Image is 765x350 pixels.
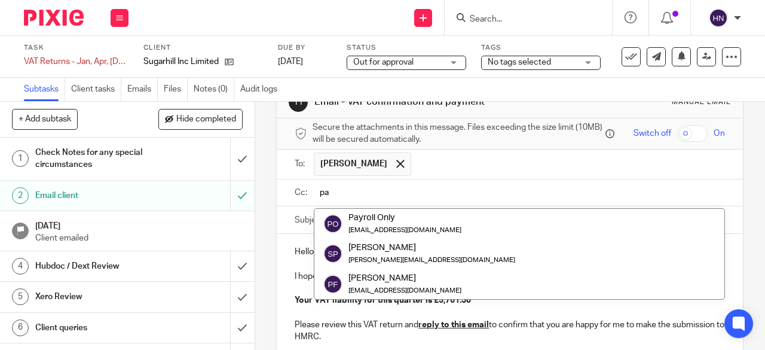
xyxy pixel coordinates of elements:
div: 11 [289,93,308,112]
label: Tags [481,43,601,53]
a: Client tasks [71,78,121,101]
div: [PERSON_NAME] [348,242,515,254]
p: Sugarhill Inc Limited [143,56,219,68]
u: reply to this email [418,321,489,329]
small: [EMAIL_ADDRESS][DOMAIN_NAME] [348,227,461,233]
button: + Add subtask [12,109,78,129]
label: Task [24,43,128,53]
p: Please review this VAT return and to confirm that you are happy for me to make the submission to ... [295,319,725,343]
p: Client emailed [35,232,243,244]
a: Audit logs [240,78,283,101]
img: svg%3E [323,275,342,294]
a: Notes (0) [194,78,234,101]
h1: Xero Review [35,288,157,306]
input: Search [469,14,576,25]
div: 5 [12,288,29,305]
h1: Client queries [35,319,157,337]
span: [DATE] [278,57,303,66]
small: [PERSON_NAME][EMAIL_ADDRESS][DOMAIN_NAME] [348,257,515,263]
label: Cc: [295,187,308,199]
div: Manual email [672,98,731,107]
label: Subject: [295,214,326,226]
div: 1 [12,150,29,167]
div: 6 [12,319,29,336]
div: 2 [12,187,29,204]
h1: Check Notes for any special circumstances [35,144,157,174]
a: Subtasks [24,78,65,101]
h1: [DATE] [35,217,243,232]
div: VAT Returns - Jan, Apr, Jul, Oct [24,56,128,68]
img: Pixie [24,10,84,26]
span: [PERSON_NAME] [320,158,387,170]
img: svg%3E [323,244,342,263]
a: Emails [127,78,158,101]
strong: Your VAT liability for this quarter is £5,761.30 [295,296,471,305]
h1: Email - VAT confirmation and payment [314,96,535,108]
span: Switch off [634,127,671,139]
span: Secure the attachments in this message. Files exceeding the size limit (10MB) will be secured aut... [313,121,602,146]
h1: Hubdoc / Dext Review [35,257,157,275]
span: No tags selected [488,58,551,66]
img: svg%3E [323,214,342,233]
label: Status [347,43,466,53]
span: Out for approval [353,58,414,66]
span: Hide completed [176,115,236,124]
label: Client [143,43,263,53]
small: [EMAIL_ADDRESS][DOMAIN_NAME] [348,287,461,294]
div: [PERSON_NAME] [348,272,461,284]
h1: Email client [35,187,157,205]
div: VAT Returns - Jan, Apr, [DATE], Oct [24,56,128,68]
label: Due by [278,43,332,53]
p: I hope you're well. Attached is your latest VAT return. [295,270,725,282]
p: Hello [PERSON_NAME], [295,246,725,258]
button: Hide completed [158,109,243,129]
div: 4 [12,258,29,275]
img: svg%3E [709,8,728,28]
span: On [714,127,725,139]
a: Files [164,78,188,101]
label: To: [295,158,308,170]
div: Payroll Only [348,212,461,224]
